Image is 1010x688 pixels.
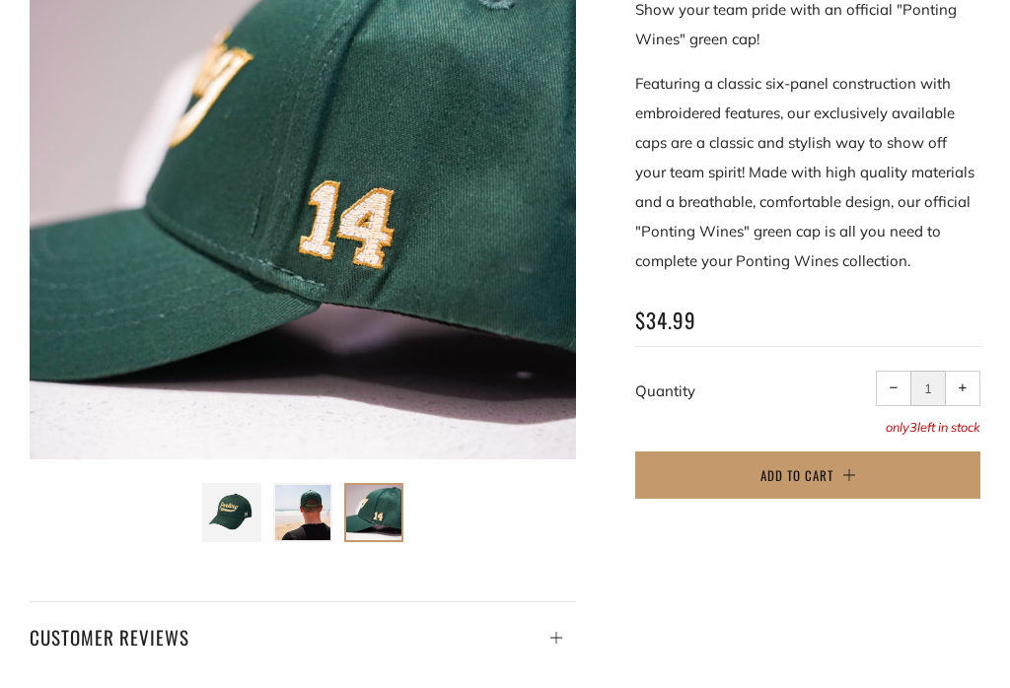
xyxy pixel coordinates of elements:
span: 3 [909,419,917,435]
img: Load image into Gallery viewer, Ponting &quot;Green&quot; Cap [275,485,330,540]
p: Featuring a classic six-panel construction with embroidered features, our exclusively available c... [635,69,980,276]
label: Quantity [635,381,695,400]
img: Load image into Gallery viewer, Ponting &quot;Green&quot; Cap [204,485,259,540]
span: $34.99 [635,305,696,335]
button: Add to Cart [635,451,980,499]
span: + [959,383,968,392]
input: quantity [910,371,946,406]
span: Add to Cart [760,465,833,485]
h4: Customer Reviews [30,620,576,654]
p: only left in stock [635,421,980,434]
span: − [890,383,899,392]
img: Load image into Gallery viewer, Ponting &quot;Green&quot; Cap [346,485,401,540]
a: Customer Reviews [30,601,576,654]
button: Load image into Gallery viewer, Ponting &quot;Green&quot; Cap [344,483,403,542]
